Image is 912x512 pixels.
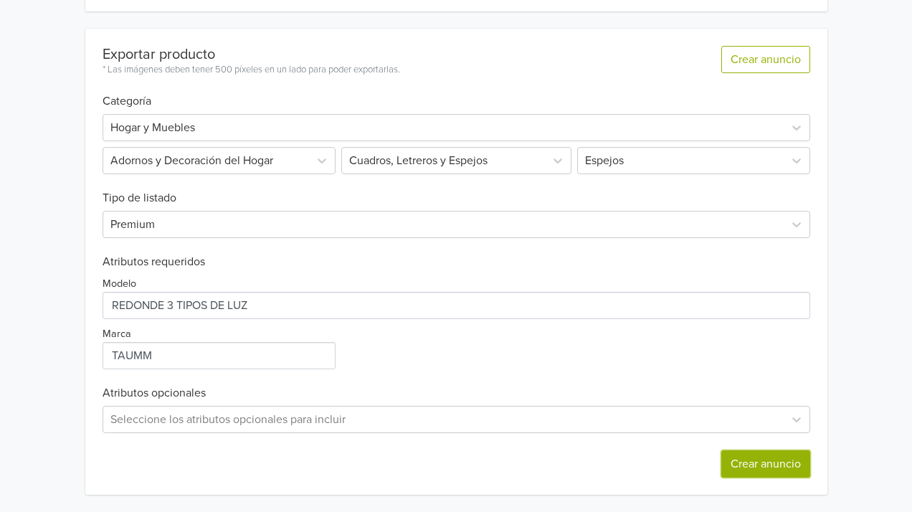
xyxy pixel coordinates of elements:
[103,174,810,205] h6: Tipo de listado
[103,326,131,342] label: Marca
[103,255,810,269] h6: Atributos requeridos
[721,46,810,73] button: Crear anuncio
[103,387,810,400] h6: Atributos opcionales
[721,450,810,478] button: Crear anuncio
[103,276,136,292] label: Modelo
[103,46,400,63] div: Exportar producto
[103,63,400,77] div: * Las imágenes deben tener 500 píxeles en un lado para poder exportarlas.
[103,77,810,108] h6: Categoría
